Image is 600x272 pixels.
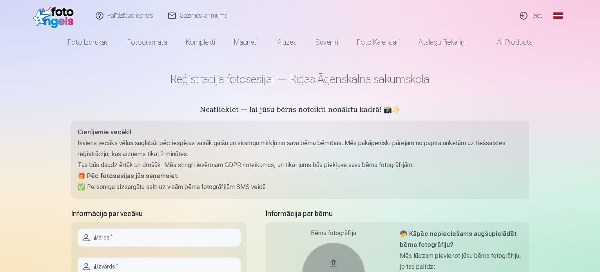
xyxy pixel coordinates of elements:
[225,31,267,53] a: Magnēti
[266,208,529,219] h5: Informācija par bērnu
[267,31,306,53] a: Krūzes
[58,31,118,53] a: Foto izdrukas
[400,230,517,249] strong: 🧒 Kāpēc nepieciešams augšupielādēt bērna fotogrāfiju?
[71,105,529,116] h5: Neatliekiet — lai jūsu bērns noteikti nonāktu kadrā! 📸✨
[475,31,542,53] a: All products
[78,138,523,160] p: Ikviens vecāks vēlas saglabāt pēc iespējas vairāk gaišu un sirsnīgu mirkļu no sava bērna bērnības...
[71,72,529,86] h1: Reģistrācija fotosesijai — Rīgas Āgenskalna sākumskola
[78,160,523,171] p: Tas būs daudz ērtāk un drošāk. Mēs stingri ievērojam GDPR noteikumus, un tikai jums būs piekļuve ...
[306,31,348,53] a: Suvenīri
[71,208,247,219] h5: Informācija par vecāku
[33,3,78,28] img: /fa1
[409,31,475,53] a: Atslēgu piekariņi
[78,182,523,193] p: ✅ Personīgu aizsargātu saiti uz visām bērna fotogrāfijām SMS veidā
[78,172,179,180] strong: 🎁 Pēc fotosesijas jūs saņemsiet:
[272,229,395,238] div: Bērna fotogrāfija
[348,31,409,53] a: Foto kalendāri
[118,31,176,53] a: Fotogrāmata
[176,31,225,53] a: Komplekti
[78,128,131,136] strong: Cienījamie vecāki!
